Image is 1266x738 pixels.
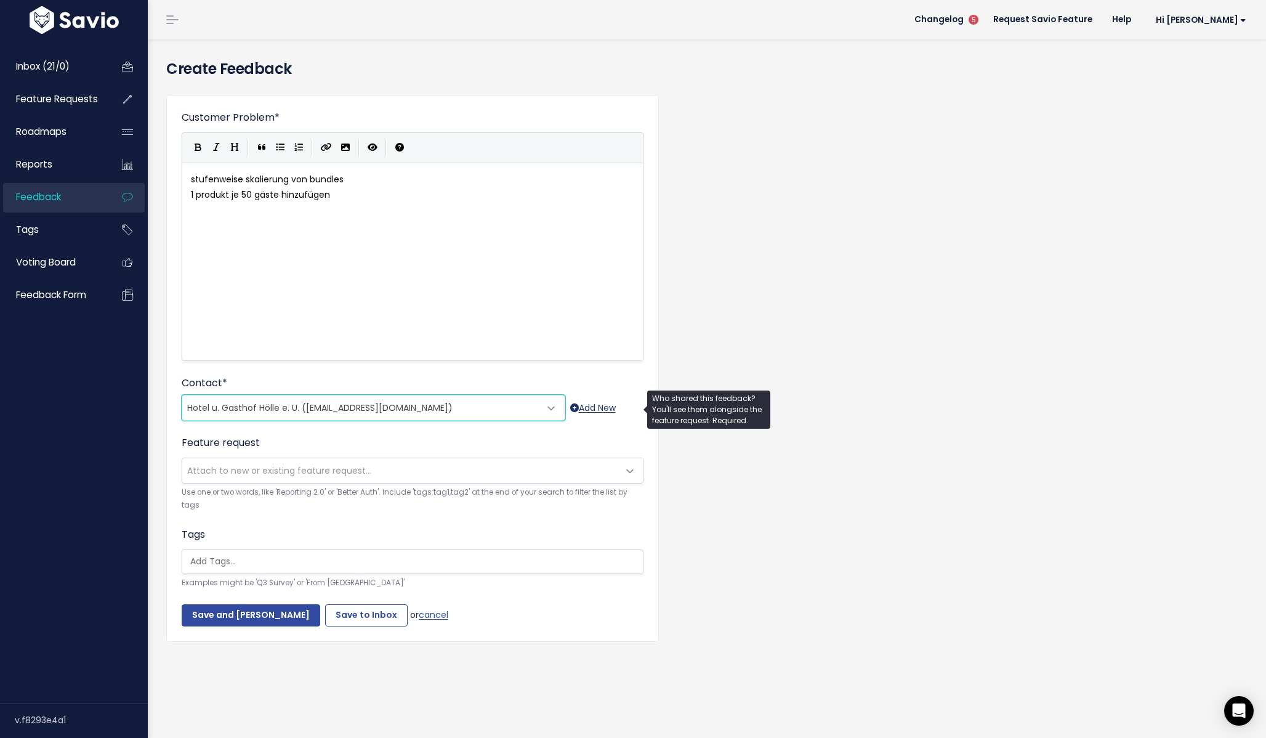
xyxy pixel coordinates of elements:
[363,139,382,157] button: Toggle Preview
[15,704,148,736] div: v.f8293e4a1
[3,281,102,309] a: Feedback form
[16,288,86,301] span: Feedback form
[914,15,964,24] span: Changelog
[3,85,102,113] a: Feature Requests
[1141,10,1256,30] a: Hi [PERSON_NAME]
[16,158,52,171] span: Reports
[1156,15,1246,25] span: Hi [PERSON_NAME]
[182,527,205,542] label: Tags
[271,139,289,157] button: Generic List
[358,140,360,155] i: |
[16,256,76,269] span: Voting Board
[248,140,249,155] i: |
[289,139,308,157] button: Numbered List
[325,604,408,626] input: Save to Inbox
[969,15,978,25] span: 5
[16,125,67,138] span: Roadmaps
[16,92,98,105] span: Feature Requests
[390,139,409,157] button: Markdown Guide
[570,400,616,416] a: Add New
[312,140,313,155] i: |
[182,110,643,626] form: or
[252,139,271,157] button: Quote
[3,150,102,179] a: Reports
[3,248,102,277] a: Voting Board
[3,118,102,146] a: Roadmaps
[16,190,61,203] span: Feedback
[185,555,646,568] input: Add Tags...
[1224,696,1254,726] div: Open Intercom Messenger
[188,139,207,157] button: Bold
[16,223,39,236] span: Tags
[207,139,225,157] button: Italic
[26,6,122,34] img: logo-white.9d6f32f41409.svg
[182,604,320,626] input: Save and [PERSON_NAME]
[983,10,1102,29] a: Request Savio Feature
[191,189,330,201] span: 1 produkt je 50 gäste hinzufügen
[187,464,371,477] span: Attach to new or existing feature request...
[182,577,643,590] small: Examples might be 'Q3 Survey' or 'From [GEOGRAPHIC_DATA]'
[647,391,770,429] div: Who shared this feedback? You'll see them alongside the feature request. Required.
[336,139,355,157] button: Import an image
[3,52,102,81] a: Inbox (21/0)
[182,376,227,391] label: Contact
[187,402,453,414] span: Hotel u. Gasthof Hölle e. U. ([EMAIL_ADDRESS][DOMAIN_NAME])
[182,110,280,125] label: Customer Problem
[419,609,448,621] a: cancel
[182,486,643,513] small: Use one or two words, like 'Reporting 2.0' or 'Better Auth'. Include 'tags:tag1,tag2' at the end ...
[1102,10,1141,29] a: Help
[3,216,102,244] a: Tags
[385,140,387,155] i: |
[3,183,102,211] a: Feedback
[191,173,344,185] span: stufenweise skalierung von bundles
[166,58,1248,80] h4: Create Feedback
[16,60,70,73] span: Inbox (21/0)
[182,436,260,450] label: Feature request
[316,139,336,157] button: Create Link
[182,395,540,420] span: Hotel u. Gasthof Hölle e. U. (ernst@hoelle.at)
[225,139,244,157] button: Heading
[182,395,565,421] span: Hotel u. Gasthof Hölle e. U. (ernst@hoelle.at)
